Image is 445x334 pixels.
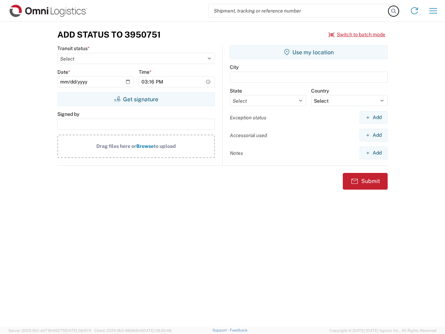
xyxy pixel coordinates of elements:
[57,92,215,106] button: Get signature
[212,328,230,332] a: Support
[230,45,388,59] button: Use my location
[94,328,171,333] span: Client: 2025.18.0-9839db4
[311,88,329,94] label: Country
[230,328,248,332] a: Feedback
[57,45,90,51] label: Transit status
[139,69,152,75] label: Time
[142,328,171,333] span: [DATE] 09:32:48
[359,111,388,124] button: Add
[96,143,136,149] span: Drag files here or
[230,132,267,138] label: Accessorial used
[330,327,437,334] span: Copyright © [DATE]-[DATE] Agistix Inc., All Rights Reserved
[359,129,388,142] button: Add
[154,143,176,149] span: to upload
[65,328,91,333] span: [DATE] 09:51:11
[209,4,389,17] input: Shipment, tracking or reference number
[57,69,70,75] label: Date
[57,111,79,117] label: Signed by
[359,146,388,159] button: Add
[57,30,161,40] h3: Add Status to 3950751
[329,29,385,40] button: Switch to batch mode
[230,88,242,94] label: State
[230,150,243,156] label: Notes
[230,114,266,121] label: Exception status
[343,173,388,190] button: Submit
[230,64,238,70] label: City
[8,328,91,333] span: Server: 2025.18.0-dd719145275
[136,143,154,149] span: Browse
